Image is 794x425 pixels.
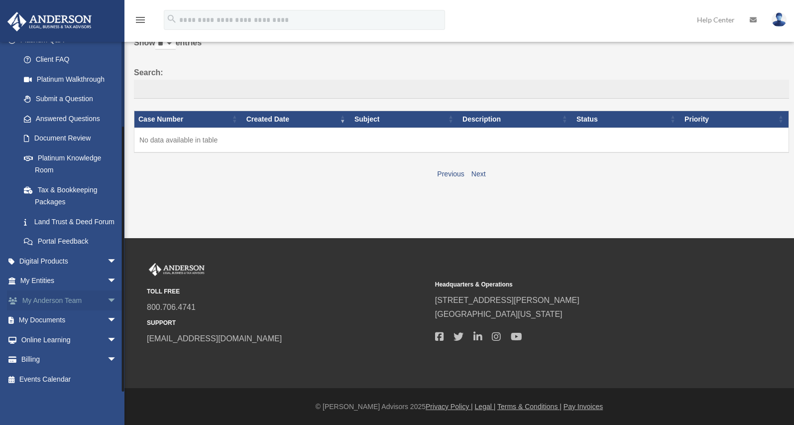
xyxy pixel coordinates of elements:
[14,148,127,180] a: Platinum Knowledge Room
[134,111,242,128] th: Case Number: activate to sort column ascending
[14,180,127,212] a: Tax & Bookkeeping Packages
[497,403,562,411] a: Terms & Conditions |
[107,251,127,272] span: arrow_drop_down
[7,369,132,389] a: Events Calendar
[134,66,789,99] label: Search:
[147,286,428,297] small: TOLL FREE
[4,12,95,31] img: Anderson Advisors Platinum Portal
[107,290,127,311] span: arrow_drop_down
[155,38,176,50] select: Showentries
[7,251,132,271] a: Digital Productsarrow_drop_down
[14,232,127,252] a: Portal Feedback
[134,36,789,60] label: Show entries
[7,350,132,370] a: Billingarrow_drop_down
[564,403,603,411] a: Pay Invoices
[134,14,146,26] i: menu
[572,111,681,128] th: Status: activate to sort column ascending
[134,128,789,152] td: No data available in table
[458,111,572,128] th: Description: activate to sort column ascending
[435,296,579,304] a: [STREET_ADDRESS][PERSON_NAME]
[14,89,127,109] a: Submit a Question
[147,263,207,276] img: Anderson Advisors Platinum Portal
[14,212,127,232] a: Land Trust & Deed Forum
[7,271,132,291] a: My Entitiesarrow_drop_down
[475,403,496,411] a: Legal |
[435,280,716,290] small: Headquarters & Operations
[772,12,787,27] img: User Pic
[426,403,473,411] a: Privacy Policy |
[437,170,464,178] a: Previous
[107,271,127,291] span: arrow_drop_down
[14,69,127,89] a: Platinum Walkthrough
[147,334,282,343] a: [EMAIL_ADDRESS][DOMAIN_NAME]
[471,170,486,178] a: Next
[134,17,146,26] a: menu
[147,303,196,311] a: 800.706.4741
[107,330,127,350] span: arrow_drop_down
[350,111,458,128] th: Subject: activate to sort column ascending
[134,80,789,99] input: Search:
[147,318,428,328] small: SUPPORT
[107,350,127,370] span: arrow_drop_down
[681,111,789,128] th: Priority: activate to sort column ascending
[7,290,132,310] a: My Anderson Teamarrow_drop_down
[242,111,350,128] th: Created Date: activate to sort column ascending
[14,109,122,129] a: Answered Questions
[14,50,127,70] a: Client FAQ
[14,129,127,148] a: Document Review
[7,310,132,330] a: My Documentsarrow_drop_down
[7,330,132,350] a: Online Learningarrow_drop_down
[435,310,563,318] a: [GEOGRAPHIC_DATA][US_STATE]
[124,401,794,413] div: © [PERSON_NAME] Advisors 2025
[107,310,127,331] span: arrow_drop_down
[166,13,177,24] i: search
